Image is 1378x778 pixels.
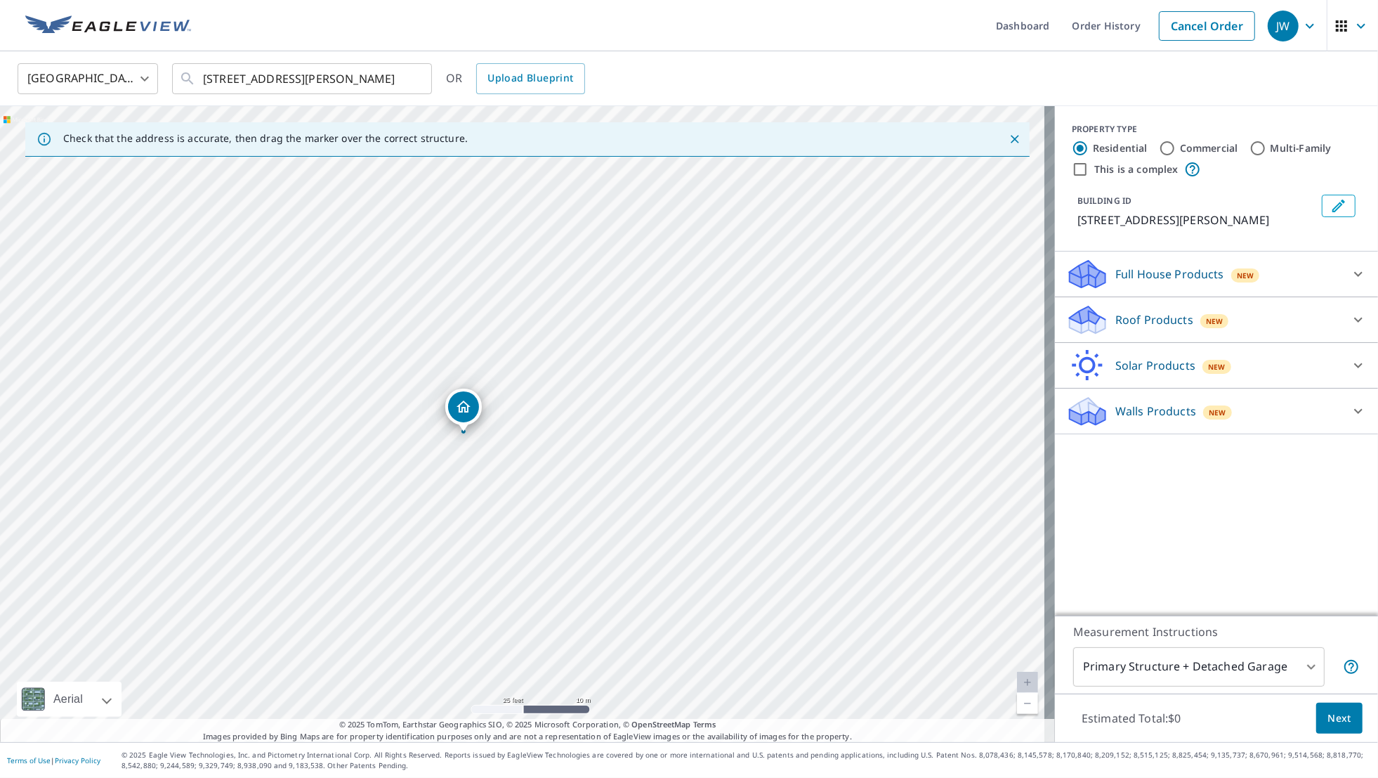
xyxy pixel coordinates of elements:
div: Full House ProductsNew [1066,257,1367,291]
div: PROPERTY TYPE [1072,123,1361,136]
span: New [1208,361,1226,372]
label: This is a complex [1094,162,1179,176]
p: [STREET_ADDRESS][PERSON_NAME] [1077,212,1316,228]
a: Terms [693,719,716,730]
span: New [1237,270,1254,281]
span: New [1206,316,1223,327]
a: Terms of Use [7,756,51,765]
p: Check that the address is accurate, then drag the marker over the correct structure. [63,132,468,145]
label: Multi-Family [1271,141,1332,155]
input: Search by address or latitude-longitude [203,59,403,98]
div: OR [446,63,585,94]
p: © 2025 Eagle View Technologies, Inc. and Pictometry International Corp. All Rights Reserved. Repo... [122,750,1371,771]
p: Roof Products [1115,311,1193,328]
p: | [7,756,100,765]
button: Edit building 1 [1322,195,1356,217]
a: Current Level 20, Zoom Out [1017,693,1038,714]
p: Full House Products [1115,266,1224,283]
p: Solar Products [1115,357,1195,374]
a: Current Level 20, Zoom In Disabled [1017,672,1038,693]
div: Aerial [17,682,122,717]
span: Next [1327,710,1351,727]
p: Estimated Total: $0 [1070,703,1193,734]
a: Cancel Order [1159,11,1255,41]
label: Residential [1093,141,1148,155]
p: Measurement Instructions [1073,623,1360,640]
span: © 2025 TomTom, Earthstar Geographics SIO, © 2025 Microsoft Corporation, © [339,719,716,731]
a: Privacy Policy [55,756,100,765]
div: Primary Structure + Detached Garage [1073,647,1325,687]
span: Your report will include the primary structure and a detached garage if one exists. [1343,659,1360,675]
div: Walls ProductsNew [1066,394,1367,428]
div: Dropped pin, building 1, Residential property, 8201 Thomas Ave N Brooklyn Park, MN 55444 [445,389,482,432]
div: Aerial [49,682,87,717]
span: Upload Blueprint [487,70,573,87]
label: Commercial [1180,141,1238,155]
img: EV Logo [25,15,191,37]
div: Roof ProductsNew [1066,303,1367,337]
button: Close [1006,130,1024,148]
div: [GEOGRAPHIC_DATA] [18,59,158,98]
a: OpenStreetMap [631,719,690,730]
p: BUILDING ID [1077,195,1131,207]
button: Next [1316,703,1363,734]
span: New [1209,407,1226,418]
p: Walls Products [1115,403,1196,420]
div: JW [1268,11,1299,41]
div: Solar ProductsNew [1066,349,1367,382]
a: Upload Blueprint [476,63,584,94]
